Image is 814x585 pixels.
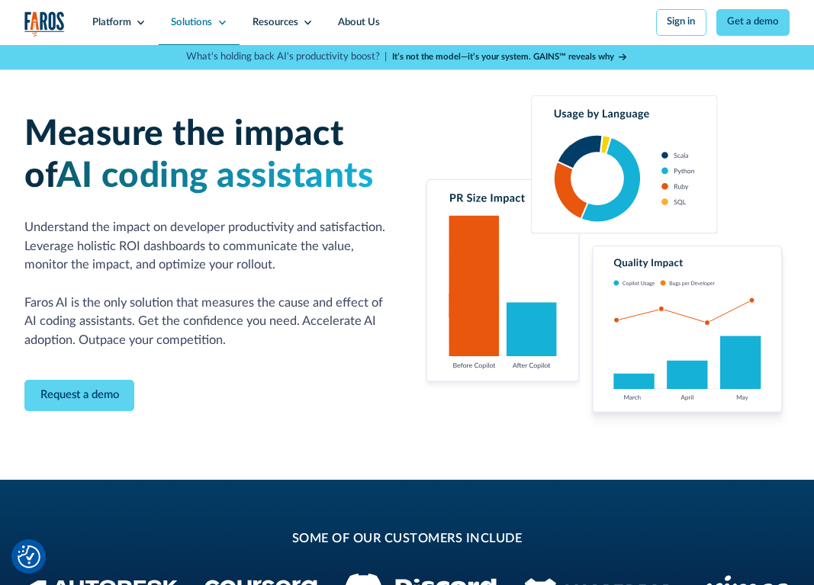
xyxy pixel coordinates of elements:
[392,53,614,61] strong: It’s not the model—it’s your system. GAINS™ reveals why
[186,50,387,65] p: What's holding back AI's productivity boost? |
[716,9,790,36] a: Get a demo
[392,50,628,63] a: It’s not the model—it’s your system. GAINS™ reveals why
[24,114,392,198] h1: Measure the impact of
[24,218,392,350] p: Understand the impact on developer productivity and satisfaction. Leverage holistic ROI dashboard...
[106,529,708,548] h2: some of our customers include
[24,11,65,37] img: Logo of the analytics and reporting company Faros.
[253,15,298,31] div: Resources
[422,95,790,429] img: Charts tracking GitHub Copilot's usage and impact on velocity and quality
[24,11,65,37] a: home
[18,545,40,568] img: Revisit consent button
[171,15,212,31] div: Solutions
[92,15,131,31] div: Platform
[656,9,706,36] a: Sign in
[18,545,40,568] button: Cookie Settings
[56,159,373,194] span: AI coding assistants
[24,380,134,411] a: Contact Modal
